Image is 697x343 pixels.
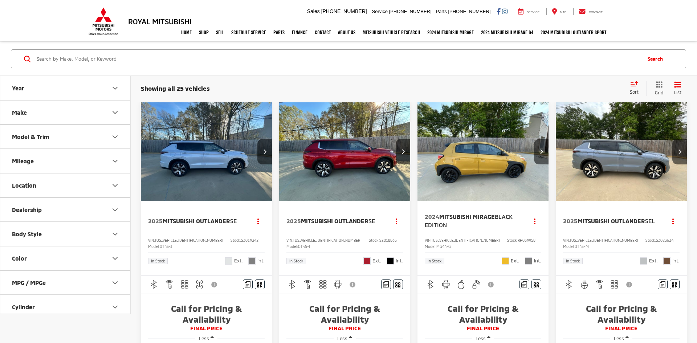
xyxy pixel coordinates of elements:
[521,281,527,287] img: Comments
[141,85,210,92] span: Showing all 25 vehicles
[180,280,189,289] img: 3rd Row Seating
[12,85,24,91] div: Year
[485,277,497,292] button: View Disclaimer
[279,102,411,201] img: 2025 Mitsubishi Outlander SE
[566,259,580,263] span: In Stock
[111,108,119,117] div: Make
[148,244,160,249] span: Model:
[425,244,436,249] span: Model:
[245,281,250,287] img: Comments
[563,244,575,249] span: Model:
[389,9,432,14] span: [PHONE_NUMBER]
[525,257,532,265] span: Dark Gray
[303,280,312,289] img: Remote Start
[649,257,658,264] span: Ext.
[381,279,391,289] button: Comments
[387,257,394,265] span: Black
[647,81,669,96] button: Grid View
[257,218,259,224] span: dropdown dots
[564,280,574,289] img: Bluetooth®
[12,255,27,262] div: Color
[570,238,638,242] span: [US_VEHICLE_IDENTIFICATION_NUMBER]
[333,280,342,289] img: Android Auto
[36,50,640,68] input: Search by Make, Model, or Keyword
[286,303,403,325] span: Call for Pricing & Availability
[555,102,688,201] img: 2025 Mitsubishi Outlander SEL
[155,238,223,242] span: [US_VEHICLE_IDENTIFICATION_NUMBER]
[321,8,367,14] span: [PHONE_NUMBER]
[286,244,298,249] span: Model:
[298,244,310,249] span: OT45-I
[12,279,46,286] div: MPG / MPGe
[195,23,212,41] a: Shop
[589,11,603,14] span: Contact
[248,257,256,265] span: Light Gray
[0,101,131,124] button: MakeMake
[140,102,273,201] img: 2025 Mitsubishi Outlander SE
[372,9,388,14] span: Service
[257,257,265,264] span: Int.
[563,303,680,325] span: Call for Pricing & Availability
[502,8,508,14] a: Instagram: Click to visit our Instagram page
[507,238,518,242] span: Stock:
[0,295,131,319] button: CylinderCylinder
[383,281,389,287] img: Comments
[12,158,34,164] div: Mileage
[417,102,549,201] a: 2024 Mitsubishi Mirage Black Edition2024 Mitsubishi Mirage Black Edition2024 Mitsubishi Mirage Bl...
[286,238,293,242] span: VIN:
[0,149,131,173] button: MileageMileage
[148,217,163,224] span: 2025
[425,238,432,242] span: VIN:
[307,8,320,14] span: Sales
[148,238,155,242] span: VIN:
[111,303,119,311] div: Cylinder
[234,257,243,264] span: Ext.
[674,89,681,95] span: List
[531,279,541,289] button: Window Sticker
[448,9,490,14] span: [PHONE_NUMBER]
[555,102,688,201] div: 2025 Mitsubishi Outlander SEL 0
[436,244,451,249] span: MG44-G
[257,282,262,287] i: Window Sticker
[663,257,670,265] span: Brick Brown
[655,90,663,96] span: Grid
[578,217,645,224] span: Mitsubishi Outlander
[439,213,495,220] span: Mitsubishi Mirage
[436,9,447,14] span: Parts
[546,8,572,15] a: Map
[111,132,119,141] div: Model & Trim
[0,246,131,270] button: ColorColor
[225,257,232,265] span: White Diamond
[12,182,36,189] div: Location
[369,238,379,242] span: Stock:
[658,279,668,289] button: Comments
[396,218,397,224] span: dropdown dots
[368,217,375,224] span: SE
[395,282,400,287] i: Window Sticker
[230,217,237,224] span: SE
[563,238,570,242] span: VIN:
[195,280,204,289] img: 4WD/AWD
[476,335,486,341] span: Less
[279,102,411,201] div: 2025 Mitsubishi Outlander SE 0
[441,280,451,289] img: Android Auto
[672,218,674,224] span: dropdown dots
[672,139,687,164] button: Next image
[148,217,245,225] a: 2025Mitsubishi OutlanderSE
[560,11,566,14] span: Map
[111,205,119,214] div: Dealership
[426,280,435,289] img: Bluetooth®
[425,325,541,332] span: FINAL PRICE
[497,8,501,14] a: Facebook: Click to visit our Facebook page
[311,23,334,41] a: Contact
[212,23,228,41] a: Sell
[318,280,327,289] img: 3rd Row Seating
[457,280,466,289] img: Apple CarPlay
[425,213,513,228] span: Black Edition
[12,109,27,116] div: Make
[178,23,195,41] a: Home
[534,218,535,224] span: dropdown dots
[279,102,411,201] a: 2025 Mitsubishi Outlander SE2025 Mitsubishi Outlander SE2025 Mitsubishi Outlander SE2025 Mitsubis...
[111,157,119,166] div: Mileage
